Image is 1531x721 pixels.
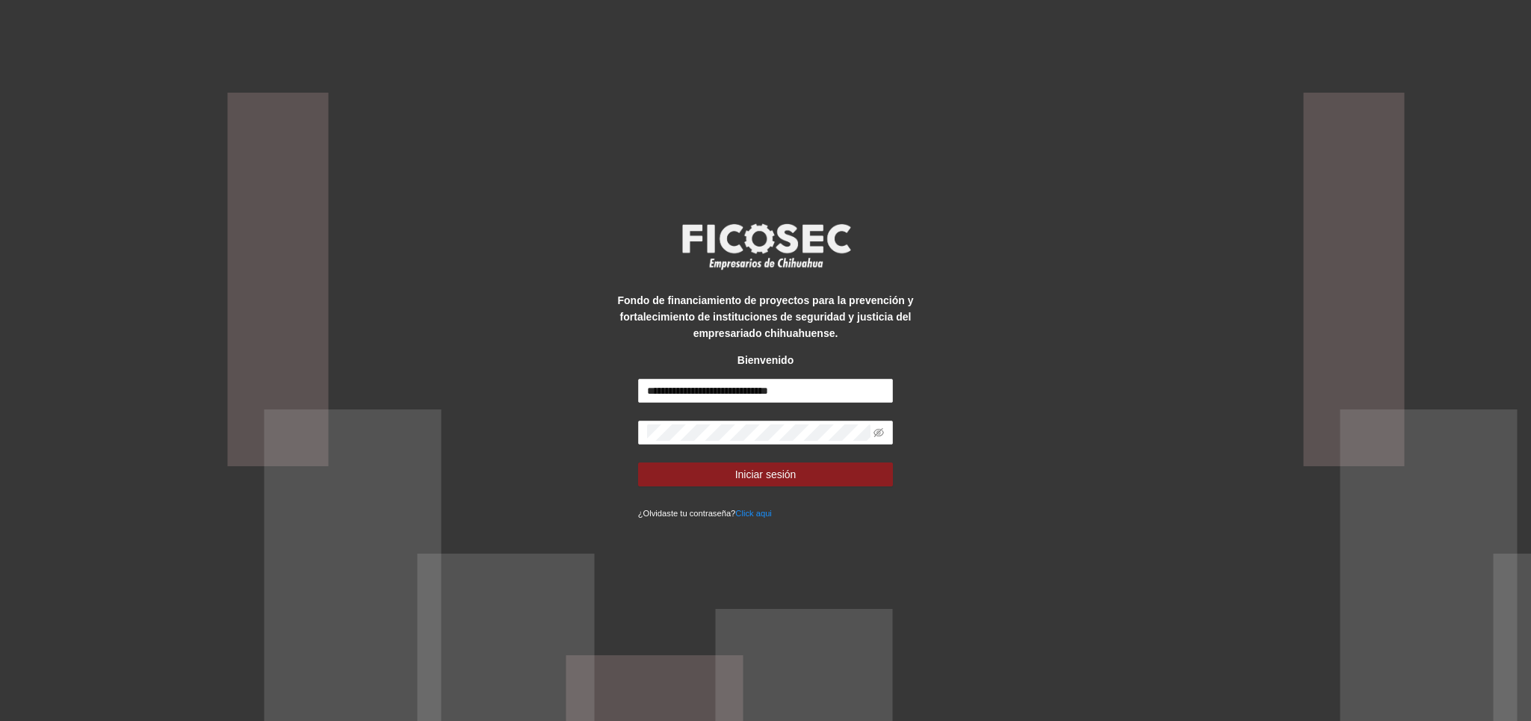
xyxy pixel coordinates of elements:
[873,427,884,438] span: eye-invisible
[735,466,797,483] span: Iniciar sesión
[672,219,859,274] img: logo
[638,509,772,518] small: ¿Olvidaste tu contraseña?
[618,294,914,339] strong: Fondo de financiamiento de proyectos para la prevención y fortalecimiento de instituciones de seg...
[737,354,794,366] strong: Bienvenido
[735,509,772,518] a: Click aqui
[638,462,894,486] button: Iniciar sesión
